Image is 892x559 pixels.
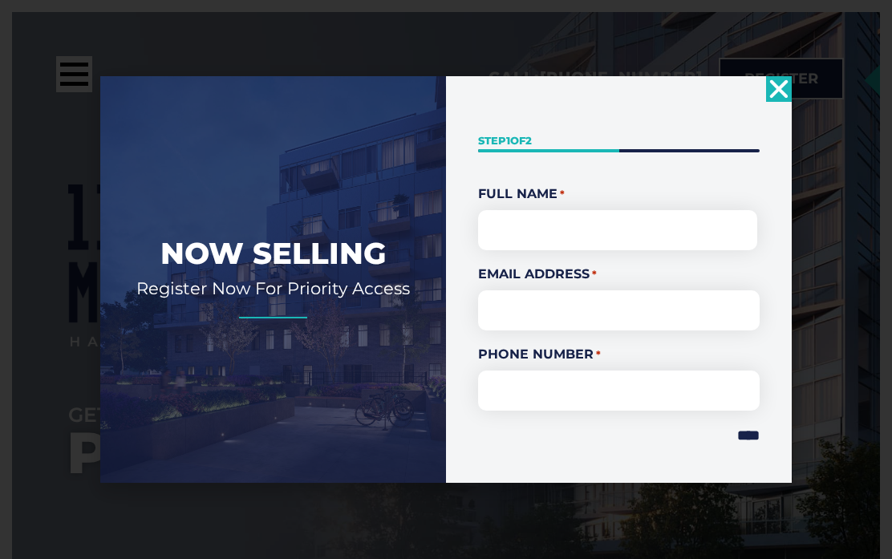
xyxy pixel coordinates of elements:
[124,234,422,273] h2: Now Selling
[478,133,760,148] p: Step of
[478,265,760,284] label: Email Address
[506,134,510,147] span: 1
[478,184,760,204] legend: Full Name
[766,76,792,102] a: Close
[525,134,532,147] span: 2
[124,277,422,299] h2: Register Now For Priority Access
[478,345,760,364] label: Phone Number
